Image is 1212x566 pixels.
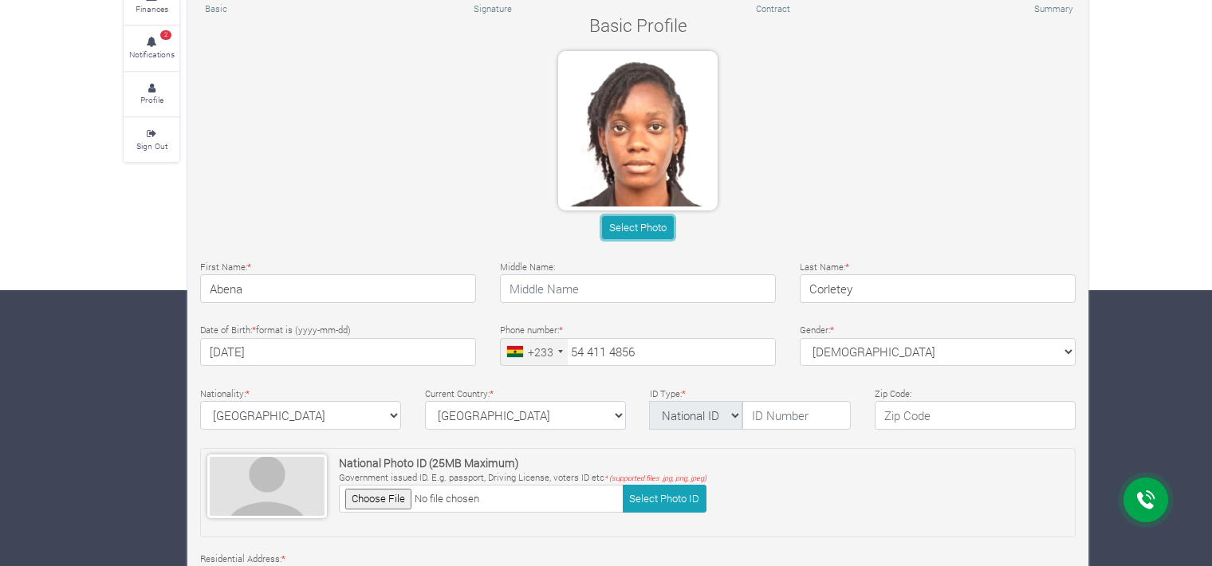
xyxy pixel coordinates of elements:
[200,261,251,274] label: First Name:
[160,30,171,40] span: 2
[124,118,179,162] a: Sign Out
[339,455,519,470] strong: National Photo ID (25MB Maximum)
[800,324,834,337] label: Gender:
[602,216,673,239] button: Select Photo
[474,2,512,16] p: Signature
[756,2,790,16] p: Contract
[124,26,179,70] a: 2 Notifications
[136,3,168,14] small: Finances
[200,338,476,367] input: Type Date of Birth (YYYY-MM-DD)
[425,387,494,401] label: Current Country:
[528,344,553,360] div: +233
[500,274,776,303] input: Middle Name
[623,485,706,513] button: Select Photo ID
[875,387,911,401] label: Zip Code:
[742,401,851,430] input: ID Number
[129,49,175,60] small: Notifications
[200,324,351,337] label: Date of Birth: format is (yyyy-mm-dd)
[200,552,285,566] label: Residential Address:
[203,2,230,16] p: Basic
[500,261,555,274] label: Middle Name:
[136,140,167,151] small: Sign Out
[500,338,776,367] input: Phone Number
[1034,2,1073,16] p: Summary
[875,401,1076,430] input: Zip Code
[650,387,686,401] label: ID Type:
[124,73,179,116] a: Profile
[800,274,1076,303] input: Last Name
[401,14,875,36] h4: Basic Profile
[200,274,476,303] input: First Name
[339,471,706,485] p: Government issued ID. E.g. passport, Driving License, voters ID etc
[140,94,163,105] small: Profile
[800,261,849,274] label: Last Name:
[604,474,706,482] i: * (supported files .jpg, png, jpeg)
[200,387,250,401] label: Nationality:
[500,324,563,337] label: Phone number:
[501,339,568,366] div: Ghana (Gaana): +233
